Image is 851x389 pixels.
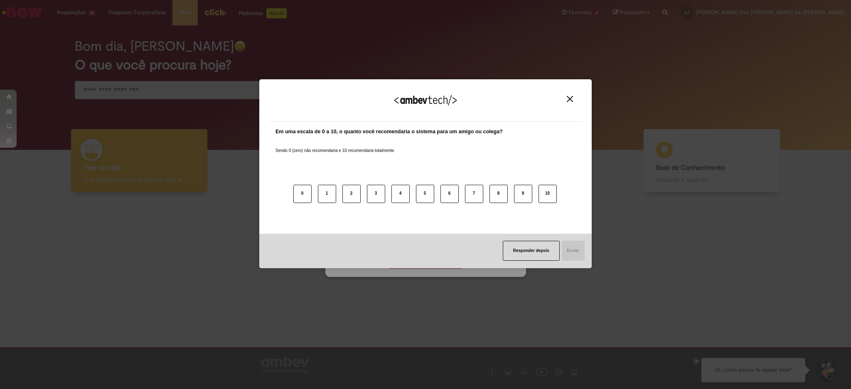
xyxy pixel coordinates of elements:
[564,95,576,103] button: Close
[465,185,483,203] button: 7
[342,185,361,203] button: 2
[416,185,434,203] button: 5
[539,185,557,203] button: 10
[440,185,459,203] button: 6
[275,128,503,136] label: Em uma escala de 0 a 10, o quanto você recomendaria o sistema para um amigo ou colega?
[503,241,560,261] button: Responder depois
[293,185,312,203] button: 0
[318,185,336,203] button: 1
[567,96,573,102] img: Close
[489,185,508,203] button: 8
[275,138,395,154] label: Sendo 0 (zero) não recomendaria e 10 recomendaria totalmente.
[391,185,410,203] button: 4
[514,185,532,203] button: 9
[394,95,457,105] img: Logo Ambevtech
[367,185,385,203] button: 3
